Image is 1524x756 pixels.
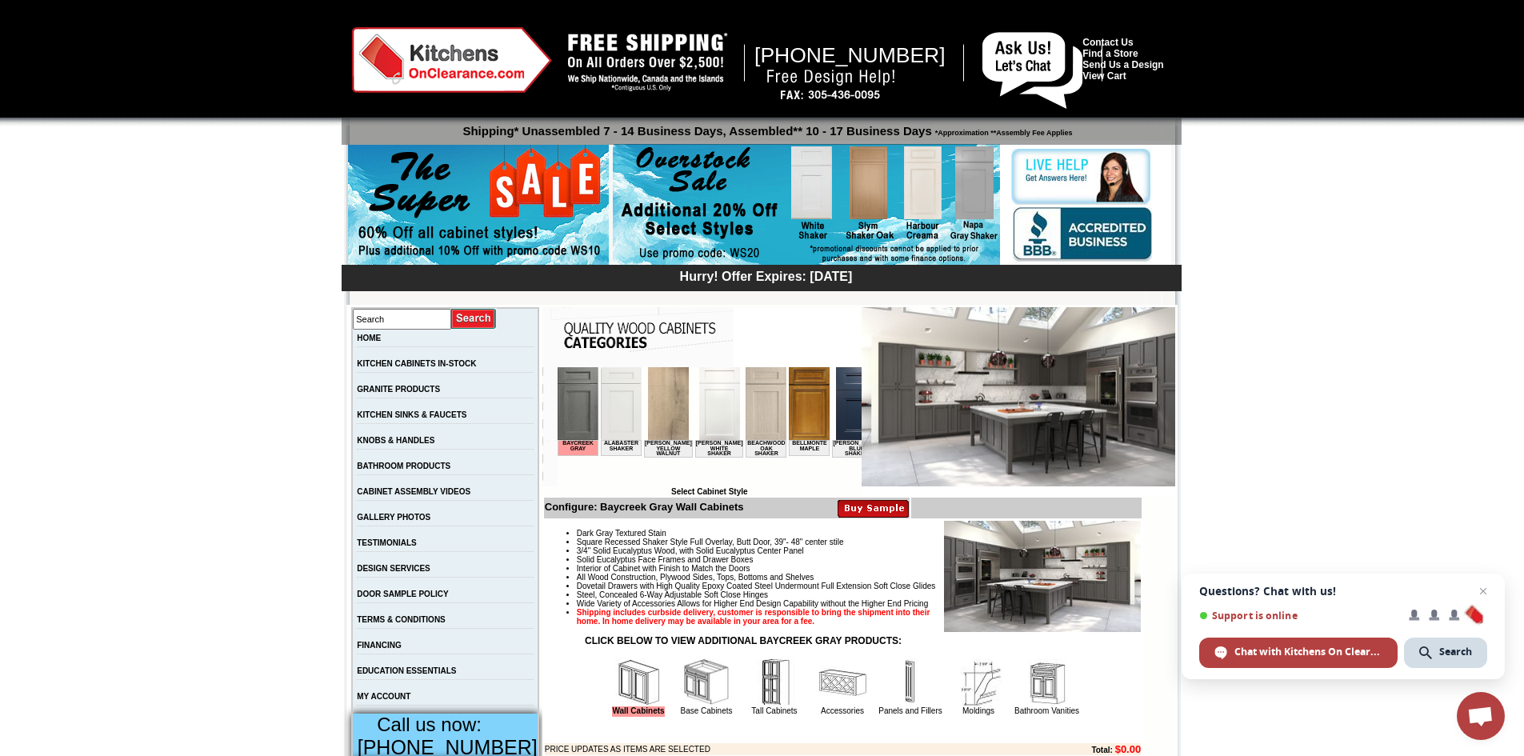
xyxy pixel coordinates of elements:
a: Base Cabinets [680,706,732,715]
a: DESIGN SERVICES [357,564,430,573]
a: Contact Us [1082,37,1133,48]
a: TESTIMONIALS [357,538,416,547]
b: Select Cabinet Style [671,487,748,496]
b: $0.00 [1115,743,1142,755]
a: Accessories [821,706,864,715]
a: HOME [357,334,381,342]
td: PRICE UPDATES AS ITEMS ARE SELECTED [545,743,1004,755]
a: Send Us a Design [1082,59,1163,70]
a: KITCHEN SINKS & FAUCETS [357,410,466,419]
a: Wall Cabinets [612,706,664,717]
img: Tall Cabinets [750,658,798,706]
a: DOOR SAMPLE POLICY [357,590,448,598]
img: Bathroom Vanities [1022,658,1070,706]
div: Search [1404,638,1487,668]
a: KITCHEN CABINETS IN-STOCK [357,359,476,368]
strong: CLICK BELOW TO VIEW ADDITIONAL BAYCREEK GRAY PRODUCTS: [585,635,902,646]
img: Accessories [818,658,866,706]
div: Open chat [1457,692,1505,740]
img: Base Cabinets [682,658,730,706]
span: Wide Variety of Accessories Allows for Higher End Design Capability without the Higher End Pricing [577,599,928,608]
b: Total: [1091,746,1112,754]
a: GALLERY PHOTOS [357,513,430,522]
strong: Shipping includes curbside delivery, customer is responsible to bring the shipment into their hom... [577,608,930,626]
a: KNOBS & HANDLES [357,436,434,445]
a: EDUCATION ESSENTIALS [357,666,456,675]
a: MY ACCOUNT [357,692,410,701]
a: View Cart [1082,70,1126,82]
img: Product Image [944,521,1141,632]
b: Configure: Baycreek Gray Wall Cabinets [545,501,744,513]
a: GRANITE PRODUCTS [357,385,440,394]
span: Close chat [1474,582,1493,601]
a: CABINET ASSEMBLY VIDEOS [357,487,470,496]
span: Questions? Chat with us! [1199,585,1487,598]
a: TERMS & CONDITIONS [357,615,446,624]
iframe: Browser incompatible [558,367,862,487]
span: Steel, Concealed 6-Way Adjustable Soft Close Hinges [577,590,768,599]
a: Moldings [962,706,994,715]
span: Search [1439,645,1472,659]
span: All Wood Construction, Plywood Sides, Tops, Bottoms and Shelves [577,573,814,582]
img: Panels and Fillers [886,658,934,706]
img: Wall Cabinets [614,658,662,706]
span: Dovetail Drawers with High Quality Epoxy Coated Steel Undermount Full Extension Soft Close Glides [577,582,936,590]
img: Kitchens on Clearance Logo [352,27,552,93]
span: Interior of Cabinet with Finish to Match the Doors [577,564,750,573]
span: *Approximation **Assembly Fee Applies [932,125,1073,137]
img: Baycreek Gray [862,307,1175,486]
div: Chat with Kitchens On Clearance [1199,638,1398,668]
span: 3/4" Solid Eucalyptus Wood, with Solid Eucalyptus Center Panel [577,546,804,555]
a: FINANCING [357,641,402,650]
a: Panels and Fillers [878,706,942,715]
div: Hurry! Offer Expires: [DATE] [350,267,1182,284]
input: Submit [451,308,497,330]
a: Tall Cabinets [751,706,797,715]
span: Chat with Kitchens On Clearance [1234,645,1382,659]
p: Shipping* Unassembled 7 - 14 Business Days, Assembled** 10 - 17 Business Days [350,117,1182,138]
a: Find a Store [1082,48,1138,59]
span: Call us now: [377,714,482,735]
a: BATHROOM PRODUCTS [357,462,450,470]
a: Bathroom Vanities [1014,706,1079,715]
span: [PHONE_NUMBER] [754,43,946,67]
td: [PERSON_NAME] Blue Shaker [274,73,323,90]
span: Support is online [1199,610,1398,622]
img: Moldings [954,658,1002,706]
span: Dark Gray Textured Stain [577,529,666,538]
span: Square Recessed Shaker Style Full Overlay, Butt Door, 39"- 48" center stile [577,538,844,546]
span: Solid Eucalyptus Face Frames and Drawer Boxes [577,555,754,564]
